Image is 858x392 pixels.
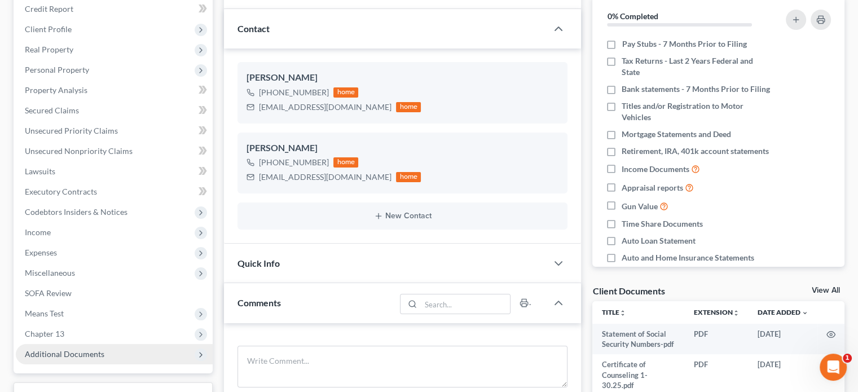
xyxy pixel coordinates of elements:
a: SOFA Review [16,283,213,303]
span: 1 [843,354,852,363]
span: Comments [237,297,281,308]
a: Property Analysis [16,80,213,100]
span: Contact [237,23,270,34]
span: SOFA Review [25,288,72,298]
div: [PERSON_NAME] [247,142,558,155]
a: Titleunfold_more [601,308,626,316]
a: Lawsuits [16,161,213,182]
span: Pay Stubs - 7 Months Prior to Filing [622,38,746,50]
span: Chapter 13 [25,329,64,338]
span: Lawsuits [25,166,55,176]
span: Mortgage Statements and Deed [622,129,731,140]
span: Gun Value [622,201,658,212]
div: home [396,102,421,112]
span: Executory Contracts [25,187,97,196]
span: Auto Loan Statement [622,235,696,246]
a: Executory Contracts [16,182,213,202]
td: PDF [685,324,749,355]
div: home [333,87,358,98]
span: Personal Property [25,65,89,74]
span: Income [25,227,51,237]
input: Search... [421,294,511,314]
span: Miscellaneous [25,268,75,278]
div: [PHONE_NUMBER] [259,87,329,98]
span: Unsecured Nonpriority Claims [25,146,133,156]
span: Means Test [25,309,64,318]
span: Codebtors Insiders & Notices [25,207,127,217]
strong: 0% Completed [607,11,658,21]
i: unfold_more [619,310,626,316]
div: home [396,172,421,182]
td: Statement of Social Security Numbers-pdf [592,324,685,355]
span: Credit Report [25,4,73,14]
a: Secured Claims [16,100,213,121]
span: Auto and Home Insurance Statements [622,252,754,263]
div: [PHONE_NUMBER] [259,157,329,168]
div: [EMAIL_ADDRESS][DOMAIN_NAME] [259,171,391,183]
td: [DATE] [749,324,817,355]
div: [EMAIL_ADDRESS][DOMAIN_NAME] [259,102,391,113]
span: Time Share Documents [622,218,703,230]
span: Additional Documents [25,349,104,359]
span: Property Analysis [25,85,87,95]
a: View All [812,287,840,294]
a: Date Added expand_more [758,308,808,316]
span: Expenses [25,248,57,257]
a: Extensionunfold_more [694,308,740,316]
div: Client Documents [592,285,665,297]
span: Income Documents [622,164,689,175]
span: Tax Returns - Last 2 Years Federal and State [622,55,772,78]
button: New Contact [247,212,558,221]
span: Retirement, IRA, 401k account statements [622,146,769,157]
i: expand_more [802,310,808,316]
a: Unsecured Priority Claims [16,121,213,141]
span: Unsecured Priority Claims [25,126,118,135]
i: unfold_more [733,310,740,316]
div: home [333,157,358,168]
span: Quick Info [237,258,280,268]
span: Bank statements - 7 Months Prior to Filing [622,83,770,95]
iframe: Intercom live chat [820,354,847,381]
span: Titles and/or Registration to Motor Vehicles [622,100,772,123]
div: [PERSON_NAME] [247,71,558,85]
span: Appraisal reports [622,182,683,193]
span: Client Profile [25,24,72,34]
a: Unsecured Nonpriority Claims [16,141,213,161]
span: Secured Claims [25,105,79,115]
span: Real Property [25,45,73,54]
